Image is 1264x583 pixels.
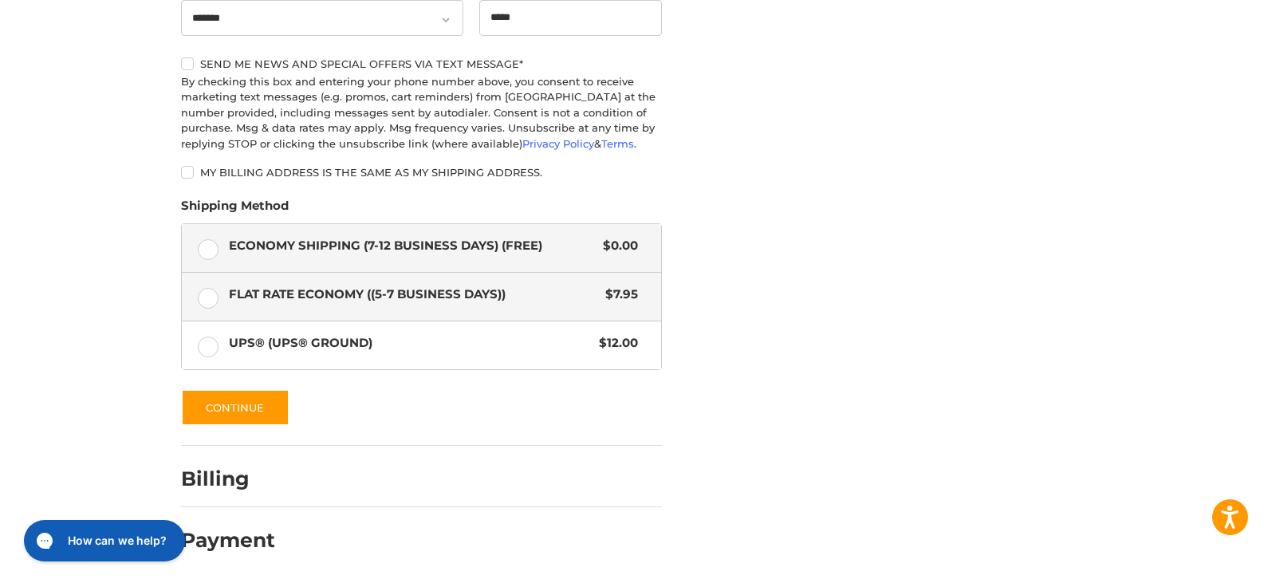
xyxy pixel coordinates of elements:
div: By checking this box and entering your phone number above, you consent to receive marketing text ... [181,74,662,152]
span: Flat Rate Economy ((5-7 Business Days)) [229,286,598,304]
label: Send me news and special offers via text message* [181,57,662,70]
span: UPS® (UPS® Ground) [229,334,592,353]
span: Economy Shipping (7-12 Business Days) (Free) [229,237,596,255]
a: Terms [601,137,634,150]
label: My billing address is the same as my shipping address. [181,166,662,179]
span: $7.95 [597,286,638,304]
iframe: Gorgias live chat messenger [16,514,190,567]
button: Continue [181,389,289,426]
a: Privacy Policy [522,137,594,150]
h2: Billing [181,467,274,491]
h2: Payment [181,528,275,553]
legend: Shipping Method [181,197,289,223]
span: $0.00 [595,237,638,255]
span: $12.00 [591,334,638,353]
